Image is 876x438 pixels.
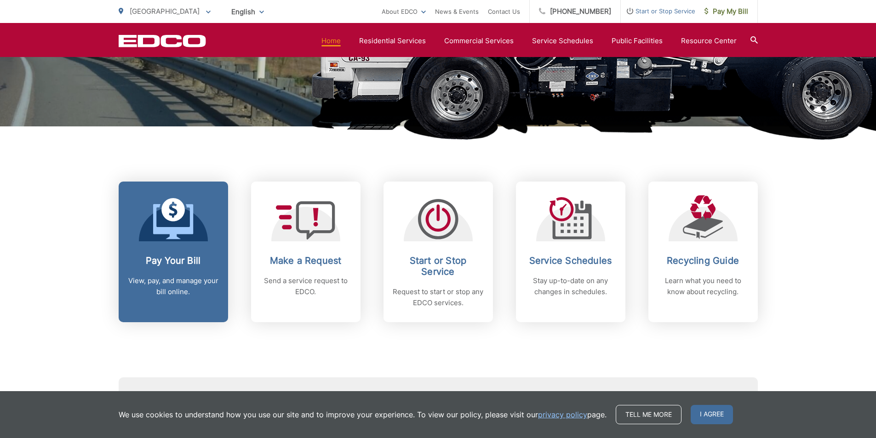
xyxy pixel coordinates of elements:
h2: Start or Stop Service [393,255,484,277]
p: We use cookies to understand how you use our site and to improve your experience. To view our pol... [119,409,607,420]
a: privacy policy [538,409,587,420]
p: Request to start or stop any EDCO services. [393,286,484,308]
span: I agree [691,405,733,424]
a: Commercial Services [444,35,514,46]
a: Service Schedules [532,35,593,46]
a: About EDCO [382,6,426,17]
h2: Recycling Guide [658,255,749,266]
a: Public Facilities [612,35,663,46]
a: Home [321,35,341,46]
a: Make a Request Send a service request to EDCO. [251,182,361,322]
a: Recycling Guide Learn what you need to know about recycling. [648,182,758,322]
p: Send a service request to EDCO. [260,275,351,297]
a: EDCD logo. Return to the homepage. [119,34,206,47]
span: [GEOGRAPHIC_DATA] [130,7,200,16]
a: Service Schedules Stay up-to-date on any changes in schedules. [516,182,625,322]
span: Pay My Bill [704,6,748,17]
span: English [224,4,271,20]
a: News & Events [435,6,479,17]
a: Pay Your Bill View, pay, and manage your bill online. [119,182,228,322]
p: Stay up-to-date on any changes in schedules. [525,275,616,297]
p: Learn what you need to know about recycling. [658,275,749,297]
h2: Pay Your Bill [128,255,219,266]
h2: Make a Request [260,255,351,266]
a: Tell me more [616,405,681,424]
p: View, pay, and manage your bill online. [128,275,219,297]
a: Contact Us [488,6,520,17]
a: Resource Center [681,35,737,46]
h2: Service Schedules [525,255,616,266]
a: Residential Services [359,35,426,46]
